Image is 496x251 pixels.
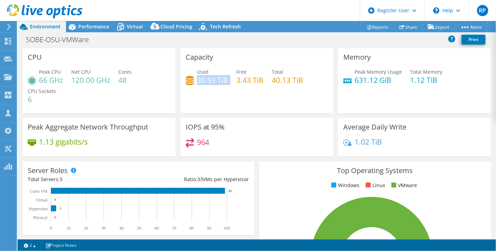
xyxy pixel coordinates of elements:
[237,68,247,75] span: Free
[172,226,176,231] text: 70
[330,181,359,189] li: Windows
[343,123,406,131] h3: Average Daily Write
[197,138,210,146] h4: 964
[29,206,48,211] text: Hypervisor
[40,241,81,250] a: Project Notes
[118,68,132,75] span: Cores
[28,95,56,103] h4: 6
[60,176,62,183] span: 3
[84,226,88,231] text: 20
[361,21,394,32] a: Reports
[197,68,209,75] span: Used
[264,167,485,174] h3: Top Operating Systems
[19,241,41,250] a: 2
[272,76,304,84] h4: 40.13 TiB
[433,7,439,14] svg: \n
[272,68,284,75] span: Total
[237,76,264,84] h4: 3.43 TiB
[71,76,110,84] h4: 120.00 GHz
[207,226,211,231] text: 90
[28,123,148,131] h3: Peak Aggregate Network Throughput
[190,226,194,231] text: 80
[229,189,232,193] text: 99
[33,215,47,220] text: Physical
[54,216,56,219] text: 0
[28,88,56,94] span: CPU Sockets
[477,5,488,16] span: RP
[36,198,48,203] text: Virtual
[119,226,124,231] text: 40
[39,68,61,75] span: Peak CPU
[197,76,229,84] h4: 36.69 TiB
[101,226,106,231] text: 30
[39,138,88,146] h4: 1.13 gigabits/s
[54,198,56,202] text: 0
[60,207,61,210] text: 3
[410,68,442,75] span: Total Memory
[355,76,402,84] h4: 631.12 GiB
[39,76,63,84] h4: 66 GHz
[137,226,141,231] text: 50
[118,76,132,84] h4: 48
[28,167,68,174] h3: Server Roles
[78,23,109,30] span: Performance
[30,189,47,194] text: Guest VM
[28,53,42,61] h3: CPU
[50,226,52,231] text: 0
[30,23,61,30] span: Environment
[355,68,402,75] span: Peak Memory Usage
[186,53,213,61] h3: Capacity
[355,138,382,146] h4: 1.02 TiB
[455,21,487,32] a: More
[66,226,71,231] text: 10
[462,35,485,45] a: Print
[154,226,159,231] text: 60
[138,176,249,183] div: Ratio: VMs per Hypervisor
[390,181,417,189] li: VMware
[71,68,91,75] span: Net CPU
[186,123,225,131] h3: IOPS at 95%
[410,76,442,84] h4: 1.12 TiB
[422,21,455,32] a: Export
[394,21,423,32] a: Share
[23,36,100,44] h1: SOBE-OSU-VMWare
[127,23,143,30] span: Virtual
[197,176,203,183] span: 33
[224,226,230,231] text: 100
[160,23,192,30] span: Cloud Pricing
[343,53,371,61] h3: Memory
[210,23,241,30] span: Tech Refresh
[364,181,385,189] li: Linux
[28,176,138,183] div: Total Servers:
